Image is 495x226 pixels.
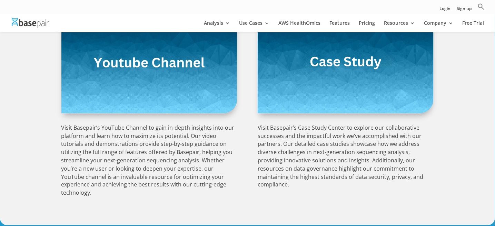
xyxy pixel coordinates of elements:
a: Search Icon Link [478,3,485,14]
a: Features [329,21,350,32]
a: Pricing [359,21,375,32]
a: Company [424,21,453,32]
img: Basepair [12,18,49,28]
a: Sign up [457,7,472,14]
a: Free Trial [462,21,484,32]
a: Login [439,7,451,14]
a: AWS HealthOmics [278,21,320,32]
svg: Search [478,3,485,10]
a: Use Cases [239,21,269,32]
p: Visit Basepair’s Case Study Center to explore our collaborative successes and the impactful work ... [258,124,434,189]
a: Analysis [204,21,230,32]
a: Resources [384,21,415,32]
p: Visit Basepair’s YouTube Channel to gain in-depth insights into our platform and learn how to max... [61,124,237,197]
